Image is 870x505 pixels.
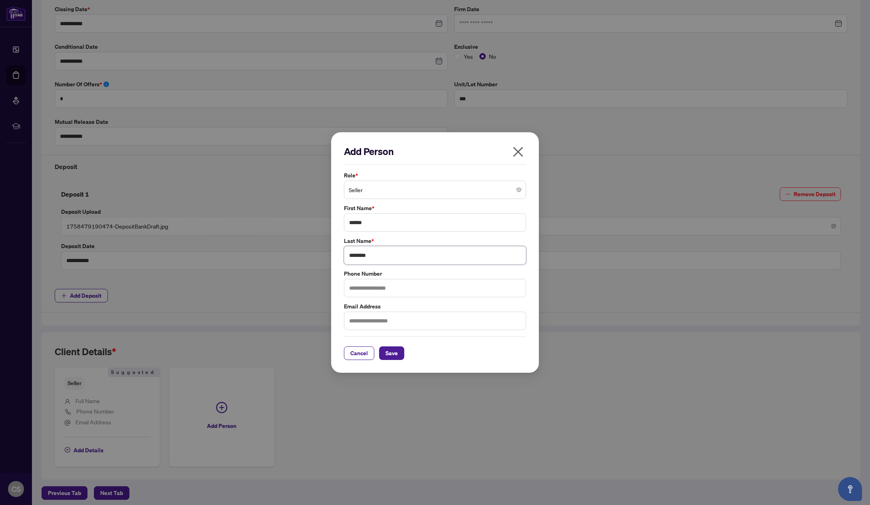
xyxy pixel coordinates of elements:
[344,237,526,245] label: Last Name
[344,204,526,213] label: First Name
[350,347,368,360] span: Cancel
[21,21,132,27] div: Domain: [PERSON_NAME][DOMAIN_NAME]
[379,346,404,360] button: Save
[13,13,19,19] img: logo_orange.svg
[22,46,28,53] img: tab_domain_overview_orange.svg
[349,182,521,197] span: Seller
[838,477,862,501] button: Open asap
[344,302,526,311] label: Email Address
[22,13,39,19] div: v 4.0.25
[516,187,521,192] span: close-circle
[79,46,86,53] img: tab_keywords_by_traffic_grey.svg
[30,47,72,52] div: Domain Overview
[512,145,524,158] span: close
[13,21,19,27] img: website_grey.svg
[344,171,526,180] label: Role
[385,347,398,360] span: Save
[344,269,526,278] label: Phone Number
[344,145,526,158] h2: Add Person
[344,346,374,360] button: Cancel
[88,47,135,52] div: Keywords by Traffic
